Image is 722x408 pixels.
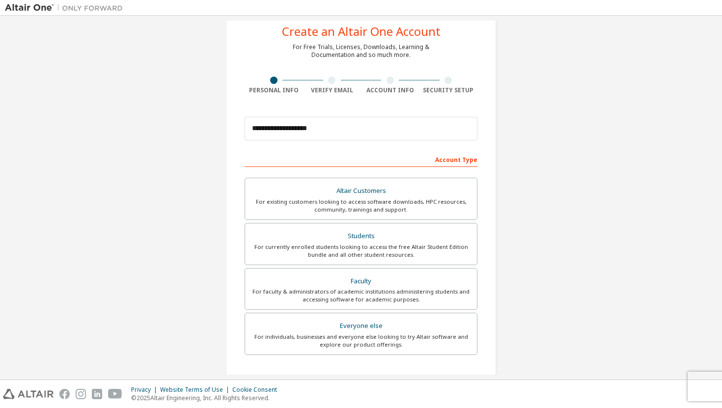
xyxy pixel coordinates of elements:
[251,184,471,198] div: Altair Customers
[251,288,471,303] div: For faculty & administrators of academic institutions administering students and accessing softwa...
[251,243,471,259] div: For currently enrolled students looking to access the free Altair Student Edition bundle and all ...
[251,274,471,288] div: Faculty
[361,86,419,94] div: Account Info
[131,386,160,394] div: Privacy
[245,370,477,385] div: Your Profile
[108,389,122,399] img: youtube.svg
[76,389,86,399] img: instagram.svg
[131,394,283,402] p: © 2025 Altair Engineering, Inc. All Rights Reserved.
[419,86,478,94] div: Security Setup
[245,86,303,94] div: Personal Info
[282,26,441,37] div: Create an Altair One Account
[251,319,471,333] div: Everyone else
[5,3,128,13] img: Altair One
[251,229,471,243] div: Students
[293,43,429,59] div: For Free Trials, Licenses, Downloads, Learning & Documentation and so much more.
[3,389,54,399] img: altair_logo.svg
[251,198,471,214] div: For existing customers looking to access software downloads, HPC resources, community, trainings ...
[251,333,471,349] div: For individuals, businesses and everyone else looking to try Altair software and explore our prod...
[160,386,232,394] div: Website Terms of Use
[245,151,477,167] div: Account Type
[303,86,361,94] div: Verify Email
[232,386,283,394] div: Cookie Consent
[59,389,70,399] img: facebook.svg
[92,389,102,399] img: linkedin.svg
